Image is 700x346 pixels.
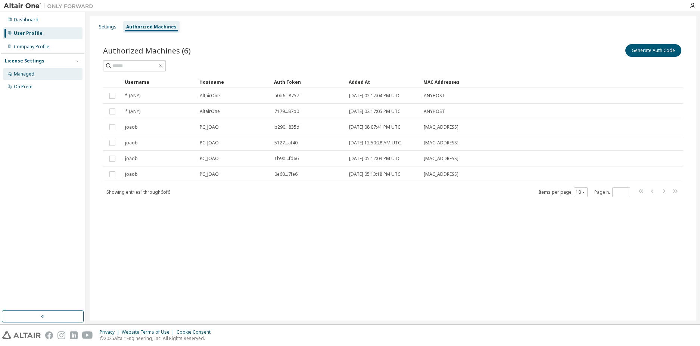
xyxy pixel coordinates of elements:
div: Dashboard [14,17,38,23]
span: joaob [125,124,138,130]
span: [MAC_ADDRESS] [424,140,458,146]
span: [DATE] 12:50:28 AM UTC [349,140,401,146]
div: Website Terms of Use [122,329,177,335]
p: © 2025 Altair Engineering, Inc. All Rights Reserved. [100,335,215,342]
span: PC_JOAO [200,140,219,146]
span: Page n. [594,187,630,197]
div: Cookie Consent [177,329,215,335]
div: Settings [99,24,116,30]
span: 1b9b...fd66 [274,156,299,162]
img: linkedin.svg [70,331,78,339]
span: [DATE] 08:07:41 PM UTC [349,124,401,130]
span: AltairOne [200,93,220,99]
span: [DATE] 02:17:05 PM UTC [349,108,401,114]
span: [DATE] 05:13:18 PM UTC [349,171,401,177]
button: Generate Auth Code [625,44,681,57]
div: Authorized Machines [126,24,177,30]
span: PC_JOAO [200,171,219,177]
span: Showing entries 1 through 6 of 6 [106,189,170,195]
div: License Settings [5,58,44,64]
img: instagram.svg [57,331,65,339]
span: AltairOne [200,108,220,114]
span: 7179...87b0 [274,108,299,114]
span: PC_JOAO [200,124,219,130]
span: ANYHOST [424,108,445,114]
div: Company Profile [14,44,49,50]
span: joaob [125,171,138,177]
span: a0b6...8757 [274,93,299,99]
div: Hostname [199,76,268,88]
div: Auth Token [274,76,343,88]
span: Authorized Machines (6) [103,45,191,56]
span: b290...835d [274,124,299,130]
span: * (ANY) [125,93,140,99]
button: 10 [576,189,586,195]
div: MAC Addresses [423,76,607,88]
span: [MAC_ADDRESS] [424,171,458,177]
span: [MAC_ADDRESS] [424,156,458,162]
span: [DATE] 02:17:04 PM UTC [349,93,401,99]
span: joaob [125,156,138,162]
div: Privacy [100,329,122,335]
img: altair_logo.svg [2,331,41,339]
span: [MAC_ADDRESS] [424,124,458,130]
span: ANYHOST [424,93,445,99]
div: Managed [14,71,34,77]
span: 0e60...7fe6 [274,171,298,177]
div: On Prem [14,84,32,90]
img: facebook.svg [45,331,53,339]
img: youtube.svg [82,331,93,339]
span: joaob [125,140,138,146]
div: User Profile [14,30,43,36]
span: PC_JOAO [200,156,219,162]
span: Items per page [538,187,588,197]
span: [DATE] 05:12:03 PM UTC [349,156,401,162]
div: Added At [349,76,417,88]
span: 5127...af40 [274,140,298,146]
img: Altair One [4,2,97,10]
div: Username [125,76,193,88]
span: * (ANY) [125,108,140,114]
